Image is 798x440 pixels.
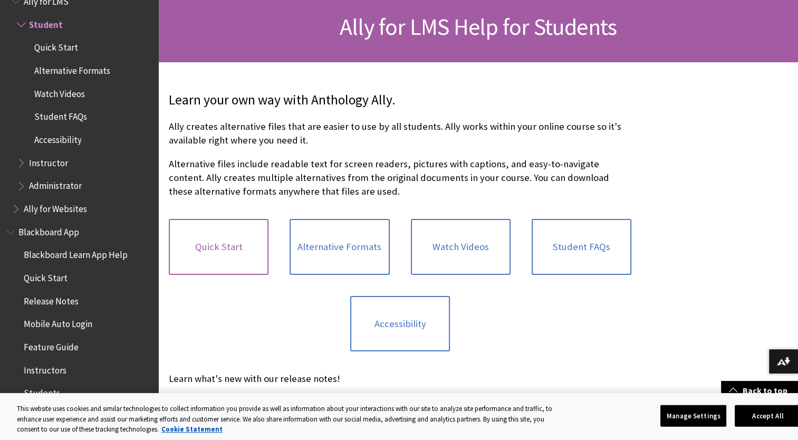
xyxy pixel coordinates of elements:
span: Mobile Auto Login [24,315,92,330]
p: Ally creates alternative files that are easier to use by all students. Ally works within your onl... [169,120,631,147]
span: Watch Videos [34,85,85,99]
span: Release Notes [24,292,79,307]
span: Blackboard App [18,223,79,237]
span: Instructor [29,154,68,168]
a: Back to top [721,381,798,400]
a: Quick Start [169,219,268,275]
span: Student FAQs [34,108,87,122]
span: Students [24,384,60,398]
span: Alternative Formats [34,62,110,76]
span: Administrator [29,177,82,192]
p: Alternative files include readable text for screen readers, pictures with captions, and easy-to-n... [169,157,631,199]
a: Alternative Formats [290,219,389,275]
a: Student FAQs [532,219,631,275]
span: Ally for Websites [24,200,87,214]
p: Learn what's new with our release notes! [169,372,631,386]
a: Accessibility [350,296,450,352]
span: Instructors [24,361,66,376]
span: Quick Start [34,39,78,53]
span: Student [29,16,63,30]
p: Learn your own way with Anthology Ally. [169,91,631,110]
span: Blackboard Learn App Help [24,246,128,261]
span: Quick Start [24,269,68,283]
a: More information about your privacy, opens in a new tab [161,425,223,434]
span: Feature Guide [24,338,79,352]
div: This website uses cookies and similar technologies to collect information you provide as well as ... [17,404,559,435]
span: Accessibility [34,131,82,145]
a: Watch Videos [411,219,511,275]
span: Ally for LMS Help for Students [340,12,617,41]
button: Manage Settings [660,405,726,427]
